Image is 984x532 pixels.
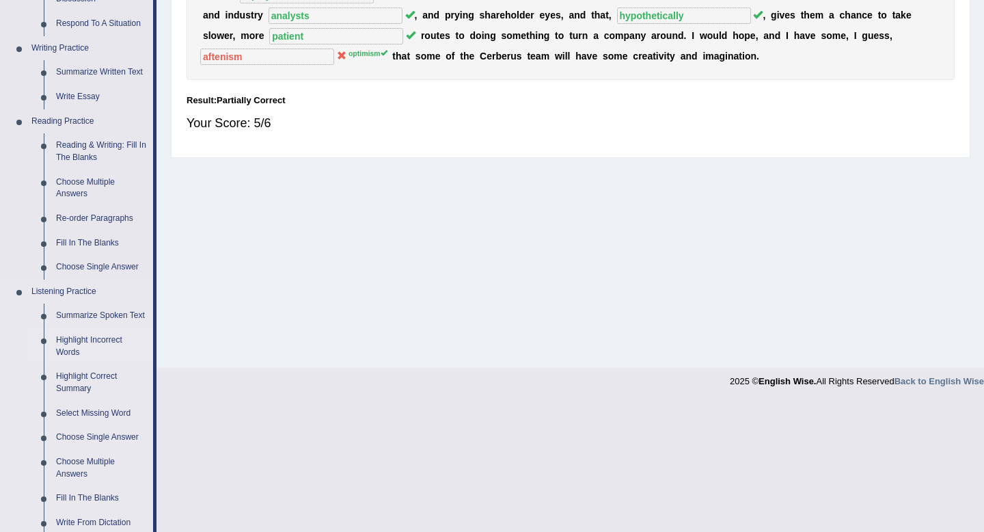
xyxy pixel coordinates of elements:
[719,30,722,41] b: l
[854,30,857,41] b: I
[810,10,815,21] b: e
[681,51,686,62] b: a
[784,10,790,21] b: e
[642,51,648,62] b: e
[624,30,630,41] b: p
[574,10,580,21] b: n
[208,30,211,41] b: l
[728,51,734,62] b: n
[540,10,545,21] b: e
[750,51,756,62] b: n
[228,10,234,21] b: n
[672,30,678,41] b: n
[50,255,153,280] a: Choose Single Answer
[424,30,430,41] b: o
[805,30,810,41] b: v
[50,450,153,486] a: Choose Multiple Answers
[780,10,785,21] b: v
[463,51,469,62] b: h
[249,30,256,41] b: o
[430,30,437,41] b: u
[255,30,258,41] b: r
[568,51,571,62] b: l
[640,30,646,41] b: y
[670,51,675,62] b: y
[734,51,739,62] b: a
[269,8,402,24] input: blank
[790,10,795,21] b: s
[25,280,153,304] a: Listening Practice
[426,51,435,62] b: m
[873,30,879,41] b: e
[512,30,521,41] b: m
[50,60,153,85] a: Summarize Written Text
[407,51,410,62] b: t
[211,30,217,41] b: o
[545,10,550,21] b: y
[50,425,153,450] a: Choose Single Answer
[739,30,745,41] b: o
[756,51,759,62] b: .
[245,10,251,21] b: s
[739,51,742,62] b: t
[656,51,659,62] b: i
[862,10,867,21] b: c
[463,10,469,21] b: n
[50,231,153,256] a: Fill In The Blanks
[519,10,525,21] b: d
[582,30,588,41] b: n
[203,30,208,41] b: s
[530,10,534,21] b: r
[750,30,756,41] b: e
[745,51,751,62] b: o
[421,30,424,41] b: r
[826,30,832,41] b: o
[725,51,728,62] b: i
[480,51,487,62] b: C
[744,30,750,41] b: p
[890,30,892,41] b: ,
[415,10,418,21] b: ,
[845,10,851,21] b: h
[445,30,450,41] b: s
[187,107,955,139] div: Your Score: 5/6
[490,30,496,41] b: g
[592,51,597,62] b: e
[224,30,230,41] b: e
[605,10,609,21] b: t
[580,10,586,21] b: d
[906,10,912,21] b: e
[487,51,492,62] b: e
[530,30,536,41] b: h
[480,10,485,21] b: s
[502,51,507,62] b: e
[582,51,587,62] b: a
[829,10,834,21] b: a
[476,30,482,41] b: o
[810,30,816,41] b: e
[468,10,474,21] b: g
[460,51,463,62] b: t
[815,10,823,21] b: m
[451,10,454,21] b: r
[846,30,849,41] b: ,
[428,10,434,21] b: n
[600,10,605,21] b: a
[550,10,556,21] b: e
[258,10,263,21] b: y
[544,30,550,41] b: g
[742,51,745,62] b: i
[705,51,713,62] b: m
[633,51,638,62] b: c
[840,30,846,41] b: e
[535,30,538,41] b: i
[763,30,769,41] b: a
[713,30,719,41] b: u
[203,10,208,21] b: a
[892,10,896,21] b: t
[714,51,720,62] b: a
[623,51,628,62] b: e
[856,10,862,21] b: n
[507,51,510,62] b: r
[556,10,561,21] b: s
